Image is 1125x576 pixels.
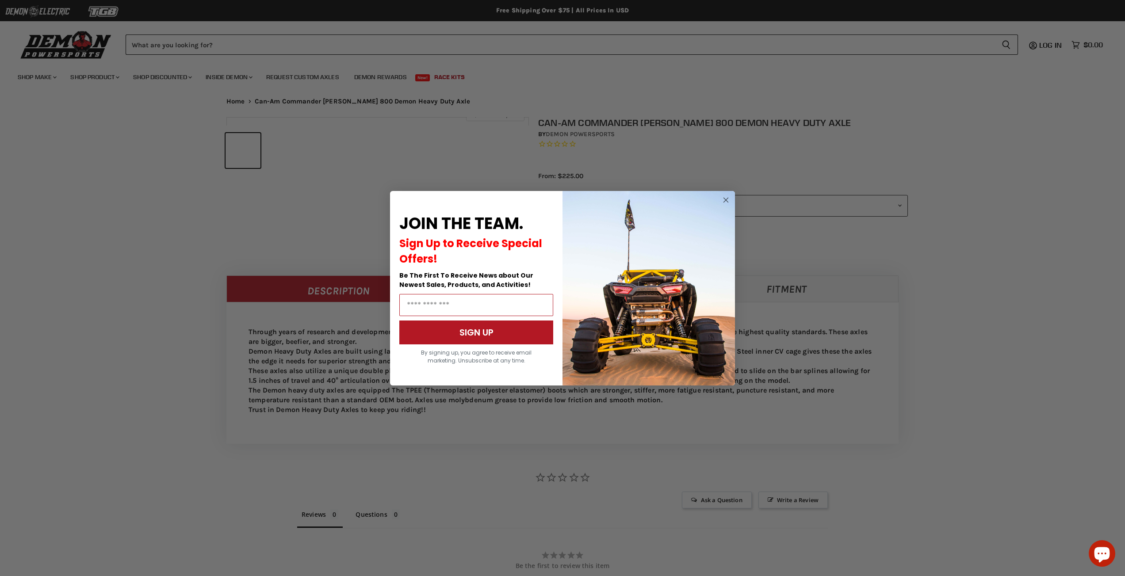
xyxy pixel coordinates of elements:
[399,236,542,266] span: Sign Up to Receive Special Offers!
[399,320,553,344] button: SIGN UP
[399,212,523,235] span: JOIN THE TEAM.
[1086,540,1118,569] inbox-online-store-chat: Shopify online store chat
[399,271,533,289] span: Be The First To Receive News about Our Newest Sales, Products, and Activities!
[720,195,731,206] button: Close dialog
[399,294,553,316] input: Email Address
[421,349,532,364] span: By signing up, you agree to receive email marketing. Unsubscribe at any time.
[562,191,735,385] img: a9095488-b6e7-41ba-879d-588abfab540b.jpeg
